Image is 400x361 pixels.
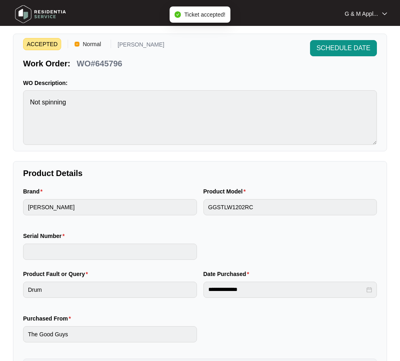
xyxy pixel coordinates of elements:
[79,38,104,50] span: Normal
[23,199,197,215] input: Brand
[345,10,378,18] p: G & M Appl...
[23,326,197,342] input: Purchased From
[203,199,377,215] input: Product Model
[310,40,377,56] button: SCHEDULE DATE
[23,270,91,278] label: Product Fault or Query
[23,232,68,240] label: Serial Number
[118,42,164,50] p: [PERSON_NAME]
[12,2,69,26] img: residentia service logo
[23,58,70,69] p: Work Order:
[203,187,249,195] label: Product Model
[208,285,365,294] input: Date Purchased
[175,11,181,18] span: check-circle
[382,12,387,16] img: dropdown arrow
[75,42,79,47] img: Vercel Logo
[23,38,61,50] span: ACCEPTED
[23,79,377,87] p: WO Description:
[23,244,197,260] input: Serial Number
[23,314,74,323] label: Purchased From
[23,168,377,179] p: Product Details
[317,43,370,53] span: SCHEDULE DATE
[184,11,225,18] span: Ticket accepted!
[203,270,252,278] label: Date Purchased
[23,90,377,145] textarea: Not spinning
[23,282,197,298] input: Product Fault or Query
[23,187,46,195] label: Brand
[77,58,122,69] p: WO#645796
